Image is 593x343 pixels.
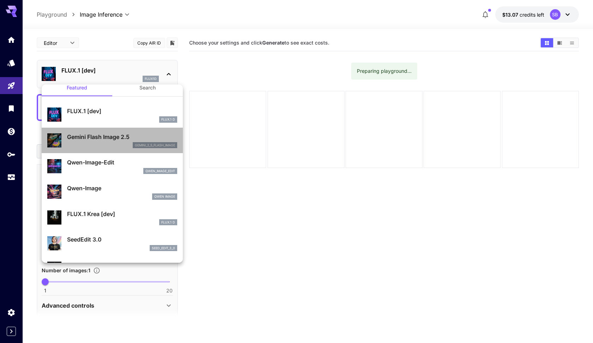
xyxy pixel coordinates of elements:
p: gemini_2_5_flash_image [135,143,175,148]
div: FLUX.1 Krea [dev]FLUX.1 D [47,207,177,228]
div: Qwen-ImageQwen Image [47,181,177,203]
p: Seedream 3.0 [67,261,177,269]
div: Gemini Flash Image 2.5gemini_2_5_flash_image [47,130,177,151]
p: qwen_image_edit [145,169,175,174]
div: Qwen-Image-Editqwen_image_edit [47,155,177,177]
p: FLUX.1 [dev] [67,107,177,115]
div: SeedEdit 3.0seed_edit_3_0 [47,232,177,254]
div: Seedream 3.0 [47,258,177,280]
p: FLUX.1 D [161,220,175,225]
p: Qwen-Image [67,184,177,192]
p: SeedEdit 3.0 [67,235,177,244]
button: Search [112,79,183,96]
p: Gemini Flash Image 2.5 [67,133,177,141]
p: FLUX.1 Krea [dev] [67,210,177,218]
div: FLUX.1 [dev]FLUX.1 D [47,104,177,126]
p: seed_edit_3_0 [152,246,175,251]
button: Featured [42,79,112,96]
p: FLUX.1 D [161,117,175,122]
p: Qwen Image [154,194,175,199]
p: Qwen-Image-Edit [67,158,177,167]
